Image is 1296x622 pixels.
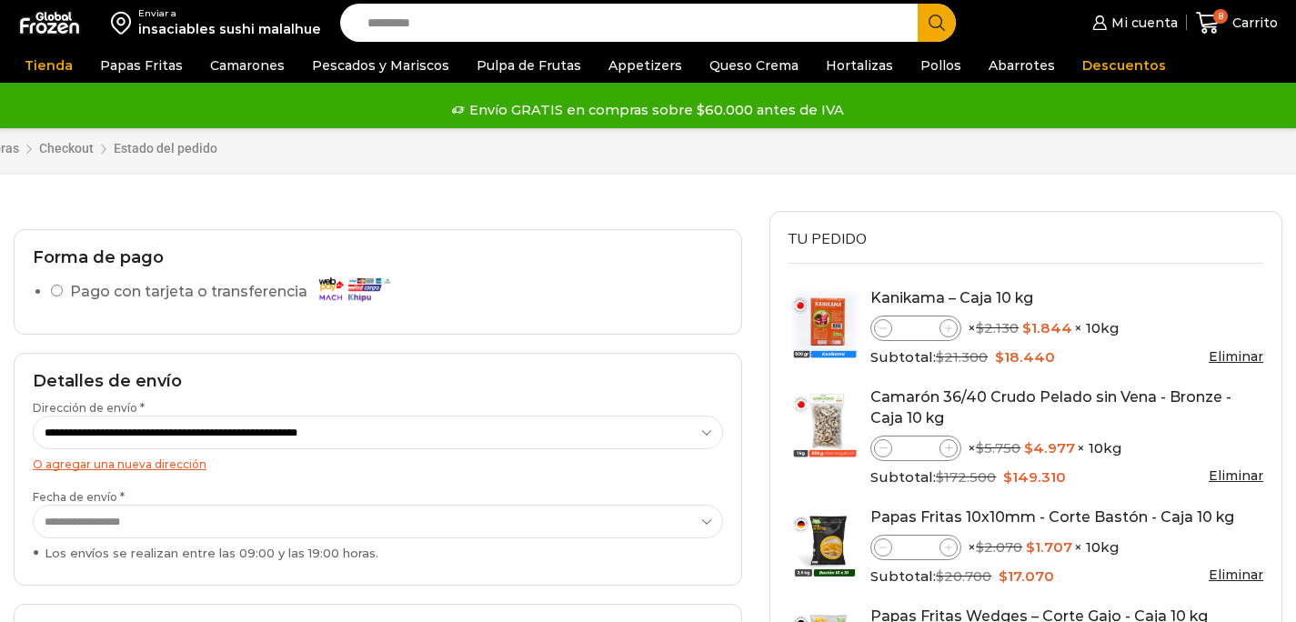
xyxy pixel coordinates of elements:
a: Mi cuenta [1088,5,1177,41]
span: Mi cuenta [1107,14,1178,32]
span: $ [1026,538,1035,556]
a: Camarón 36/40 Crudo Pelado sin Vena - Bronze - Caja 10 kg [870,388,1231,426]
input: Product quantity [892,437,939,459]
select: Dirección de envío * [33,416,723,449]
select: Fecha de envío * Los envíos se realizan entre las 09:00 y las 19:00 horas. [33,505,723,538]
a: Eliminar [1209,348,1263,365]
a: Descuentos [1073,48,1175,83]
a: O agregar una nueva dirección [33,457,206,471]
div: insaciables sushi malalhue [138,20,321,38]
a: 8 Carrito [1196,2,1278,45]
span: $ [936,567,944,585]
a: Queso Crema [700,48,808,83]
span: $ [1022,319,1031,336]
input: Product quantity [892,537,939,558]
span: Tu pedido [789,229,867,249]
bdi: 2.070 [976,538,1022,556]
label: Fecha de envío * [33,489,723,562]
span: $ [976,538,984,556]
span: Carrito [1228,14,1278,32]
a: Hortalizas [817,48,902,83]
span: $ [1003,468,1012,486]
a: Papas Fritas 10x10mm - Corte Bastón - Caja 10 kg [870,508,1234,526]
span: $ [995,348,1004,366]
div: Enviar a [138,7,321,20]
div: Subtotal: [870,347,1263,367]
label: Dirección de envío * [33,400,723,449]
bdi: 18.440 [995,348,1055,366]
bdi: 20.700 [936,567,991,585]
bdi: 21.300 [936,348,988,366]
a: Kanikama – Caja 10 kg [870,289,1033,306]
div: × × 10kg [870,535,1263,560]
bdi: 1.707 [1026,538,1072,556]
bdi: 4.977 [1024,439,1075,456]
bdi: 149.310 [1003,468,1066,486]
bdi: 1.844 [1022,319,1072,336]
div: Subtotal: [870,467,1263,487]
span: $ [976,439,984,456]
bdi: 172.500 [936,468,996,486]
a: Pollos [911,48,970,83]
img: Pago con tarjeta o transferencia [313,273,395,305]
a: Pescados y Mariscos [303,48,458,83]
span: $ [976,319,984,336]
bdi: 17.070 [999,567,1054,585]
span: $ [1024,439,1033,456]
a: Appetizers [599,48,691,83]
a: Papas Fritas [91,48,192,83]
span: 8 [1213,9,1228,24]
bdi: 2.130 [976,319,1019,336]
a: Camarones [201,48,294,83]
img: address-field-icon.svg [111,7,138,38]
div: × × 10kg [870,436,1263,461]
label: Pago con tarjeta o transferencia [70,276,400,308]
div: Subtotal: [870,567,1263,587]
a: Eliminar [1209,567,1263,583]
span: $ [936,468,944,486]
span: $ [936,348,944,366]
a: Abarrotes [980,48,1064,83]
input: Product quantity [892,317,939,339]
a: Pulpa de Frutas [467,48,590,83]
button: Search button [918,4,956,42]
a: Eliminar [1209,467,1263,484]
h2: Detalles de envío [33,372,723,392]
a: Tienda [15,48,82,83]
div: × × 10kg [870,316,1263,341]
bdi: 5.750 [976,439,1020,456]
span: $ [999,567,1008,585]
div: Los envíos se realizan entre las 09:00 y las 19:00 horas. [33,545,723,562]
h2: Forma de pago [33,248,723,268]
